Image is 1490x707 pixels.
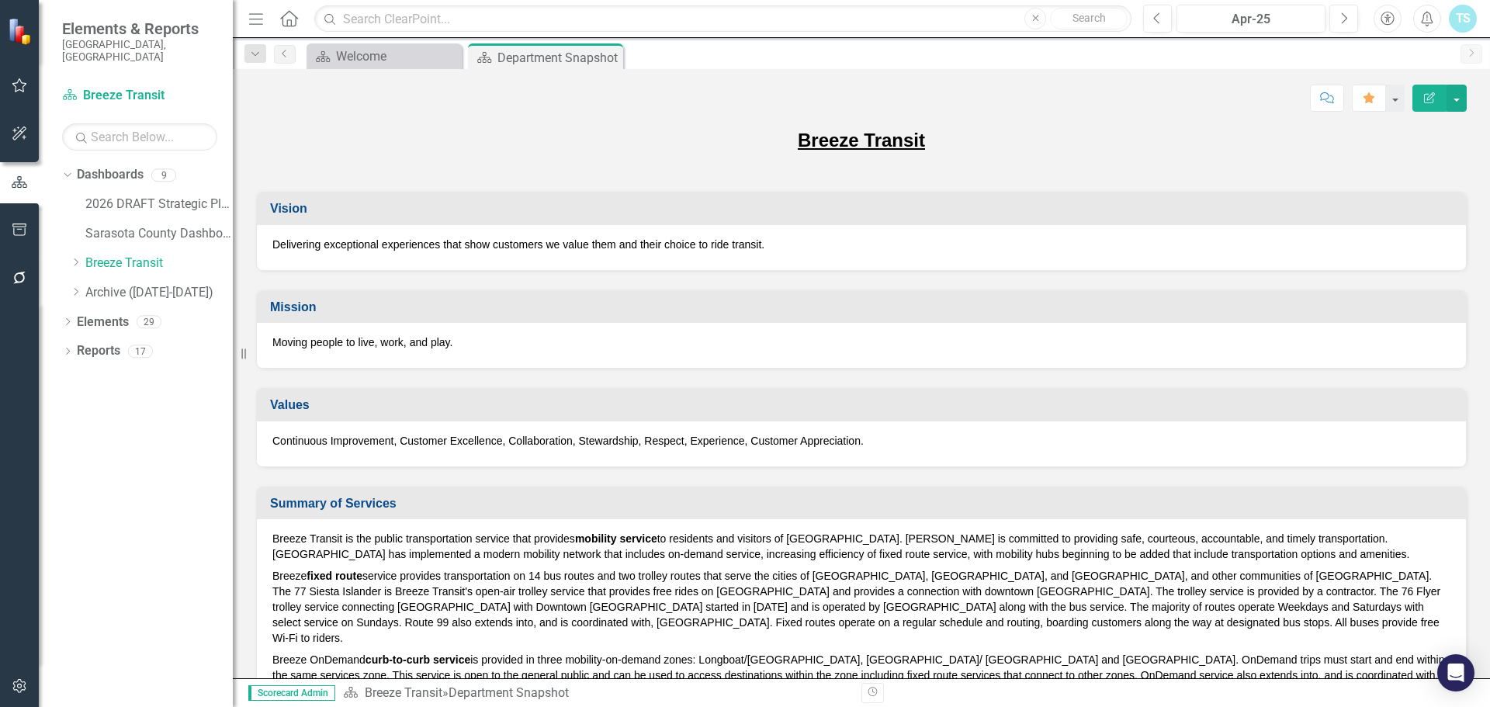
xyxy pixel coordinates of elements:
a: Welcome [310,47,458,66]
a: Elements [77,314,129,331]
div: Open Intercom Messenger [1437,654,1474,691]
div: 29 [137,315,161,328]
div: 17 [128,345,153,358]
div: Department Snapshot [497,48,619,68]
h3: Mission [270,300,1458,314]
div: Welcome [336,47,458,66]
input: Search Below... [62,123,217,151]
h3: Summary of Services [270,497,1458,511]
p: Breeze Transit is the public transportation service that provides to residents and visitors of [G... [272,531,1450,565]
button: TS [1449,5,1477,33]
span: Search [1072,12,1106,24]
span: Scorecard Admin [248,685,335,701]
input: Search ClearPoint... [314,5,1131,33]
div: Department Snapshot [449,685,569,700]
img: ClearPoint Strategy [8,18,35,45]
p: Breeze OnDemand is provided in three mobility-on-demand zones: Longboat/[GEOGRAPHIC_DATA], [GEOGR... [272,649,1450,702]
a: Breeze Transit [365,685,442,700]
a: Archive ([DATE]-[DATE]) [85,284,233,302]
p: Breeze service provides transportation on 14 bus routes and two trolley routes that serve the cit... [272,565,1450,649]
button: Apr-25 [1176,5,1325,33]
div: » [343,684,850,702]
p: Delivering exceptional experiences that show customers we value them and their choice to ride tra... [272,237,1450,252]
div: 9 [151,168,176,182]
div: Apr-25 [1182,10,1320,29]
strong: fixed route [307,570,362,582]
h3: Values [270,398,1458,412]
p: Moving people to live, work, and play. [272,334,1450,350]
strong: curb-to-curb service [366,653,470,666]
p: Continuous Improvement, Customer Excellence, Collaboration, Stewardship, Respect, Experience, Cus... [272,433,1450,449]
a: 2026 DRAFT Strategic Plan [85,196,233,213]
u: Breeze Transit [798,130,925,151]
a: Reports [77,342,120,360]
a: Breeze Transit [62,87,217,105]
a: Sarasota County Dashboard [85,225,233,243]
strong: mobility service [575,532,657,545]
span: Elements & Reports [62,19,217,38]
h3: Vision [270,202,1458,216]
a: Breeze Transit [85,255,233,272]
a: Dashboards [77,166,144,184]
small: [GEOGRAPHIC_DATA], [GEOGRAPHIC_DATA] [62,38,217,64]
button: Search [1050,8,1128,29]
